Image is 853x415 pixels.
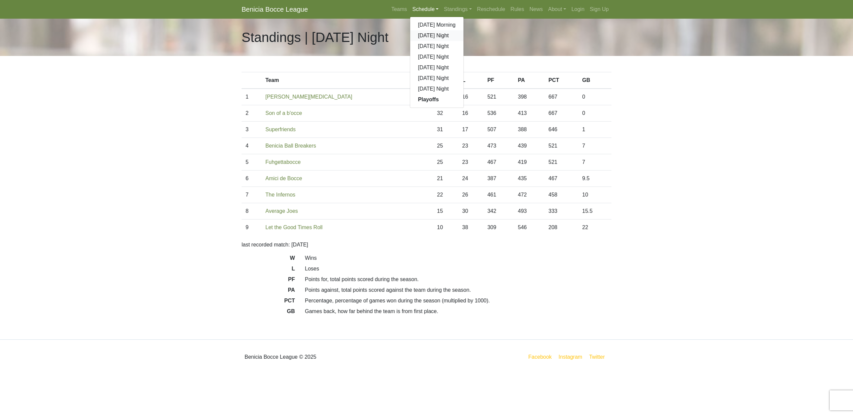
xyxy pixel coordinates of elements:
[569,3,587,16] a: Login
[544,138,578,154] td: 521
[458,72,483,89] th: L
[242,138,262,154] td: 4
[458,138,483,154] td: 23
[514,203,544,219] td: 493
[458,171,483,187] td: 24
[266,224,323,230] a: Let the Good Times Roll
[578,187,611,203] td: 10
[433,171,458,187] td: 21
[578,219,611,236] td: 22
[514,154,544,171] td: 419
[410,20,464,30] a: [DATE] Morning
[242,105,262,122] td: 2
[242,29,389,45] h1: Standings | [DATE] Night
[266,110,302,116] a: Son of a b'occe
[483,89,514,105] td: 521
[458,105,483,122] td: 16
[578,105,611,122] td: 0
[433,154,458,171] td: 25
[237,286,300,297] dt: PA
[433,219,458,236] td: 10
[433,187,458,203] td: 22
[300,286,616,294] dd: Points against, total points scored against the team during the season.
[483,154,514,171] td: 467
[458,122,483,138] td: 17
[242,154,262,171] td: 5
[514,72,544,89] th: PA
[266,143,316,149] a: Benicia Ball Breakers
[483,187,514,203] td: 461
[514,171,544,187] td: 435
[527,353,553,361] a: Facebook
[237,307,300,318] dt: GB
[514,138,544,154] td: 439
[266,94,353,100] a: [PERSON_NAME][MEDICAL_DATA]
[242,3,308,16] a: Benicia Bocce League
[578,154,611,171] td: 7
[418,97,439,102] strong: Playoffs
[242,122,262,138] td: 3
[266,192,296,198] a: The Infernos
[410,84,464,94] a: [DATE] Night
[458,154,483,171] td: 23
[483,171,514,187] td: 387
[458,187,483,203] td: 26
[483,72,514,89] th: PF
[242,89,262,105] td: 1
[266,208,298,214] a: Average Joes
[433,105,458,122] td: 32
[300,254,616,262] dd: Wins
[237,345,426,369] div: Benicia Bocce League © 2025
[389,3,410,16] a: Teams
[578,72,611,89] th: GB
[514,219,544,236] td: 546
[300,307,616,315] dd: Games back, how far behind the team is from first place.
[410,94,464,105] a: Playoffs
[483,203,514,219] td: 342
[588,353,610,361] a: Twitter
[474,3,508,16] a: Reschedule
[508,3,527,16] a: Rules
[514,89,544,105] td: 398
[483,122,514,138] td: 507
[544,203,578,219] td: 333
[433,138,458,154] td: 25
[458,219,483,236] td: 38
[483,138,514,154] td: 473
[578,122,611,138] td: 1
[544,171,578,187] td: 467
[544,122,578,138] td: 646
[410,62,464,73] a: [DATE] Night
[557,353,583,361] a: Instagram
[433,122,458,138] td: 31
[410,41,464,52] a: [DATE] Night
[410,17,464,108] div: Schedule
[300,275,616,283] dd: Points for, total points scored during the season.
[237,275,300,286] dt: PF
[410,30,464,41] a: [DATE] Night
[483,219,514,236] td: 309
[237,254,300,265] dt: W
[514,122,544,138] td: 388
[587,3,611,16] a: Sign Up
[578,89,611,105] td: 0
[458,203,483,219] td: 30
[242,187,262,203] td: 7
[410,73,464,84] a: [DATE] Night
[266,159,301,165] a: Fuhgettabocce
[242,203,262,219] td: 8
[544,187,578,203] td: 458
[262,72,433,89] th: Team
[266,127,296,132] a: Superfriends
[242,171,262,187] td: 6
[514,105,544,122] td: 413
[242,219,262,236] td: 9
[578,171,611,187] td: 9.5
[458,89,483,105] td: 16
[441,3,474,16] a: Standings
[544,89,578,105] td: 667
[266,176,302,181] a: Amici de Bocce
[237,265,300,275] dt: L
[242,241,611,249] p: last recorded match: [DATE]
[483,105,514,122] td: 536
